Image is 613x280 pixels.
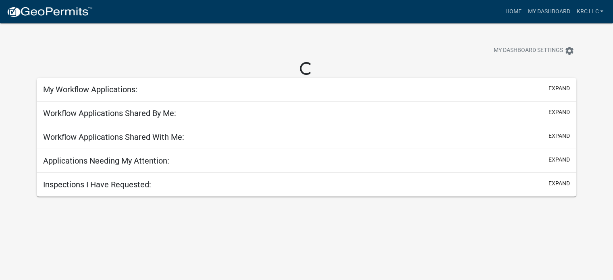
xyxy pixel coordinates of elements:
[487,43,581,58] button: My Dashboard Settingssettings
[549,84,570,93] button: expand
[43,156,169,166] h5: Applications Needing My Attention:
[43,108,176,118] h5: Workflow Applications Shared By Me:
[43,132,184,142] h5: Workflow Applications Shared With Me:
[43,180,151,189] h5: Inspections I Have Requested:
[549,108,570,116] button: expand
[549,132,570,140] button: expand
[549,156,570,164] button: expand
[43,85,137,94] h5: My Workflow Applications:
[494,46,563,56] span: My Dashboard Settings
[573,4,607,19] a: KRC LLC
[524,4,573,19] a: My Dashboard
[565,46,574,56] i: settings
[549,179,570,188] button: expand
[502,4,524,19] a: Home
